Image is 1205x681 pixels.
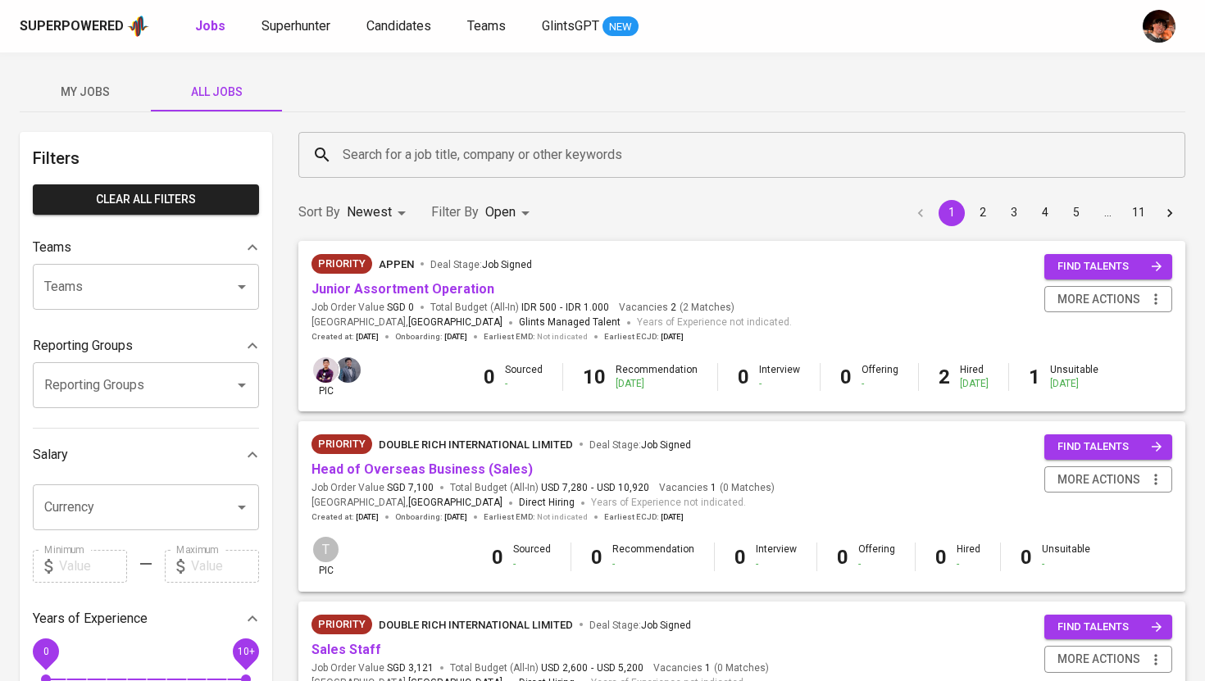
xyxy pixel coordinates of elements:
span: All Jobs [161,82,272,102]
div: - [756,557,797,571]
span: more actions [1057,470,1140,490]
div: Sourced [505,363,543,391]
div: Offering [858,543,895,570]
span: Created at : [311,331,379,343]
b: 0 [738,365,749,388]
b: 1 [1029,365,1040,388]
span: - [560,301,562,315]
span: USD 10,920 [597,481,649,495]
span: Teams [467,18,506,34]
b: 0 [935,546,947,569]
span: USD 7,280 [541,481,588,495]
div: - [862,377,898,391]
span: [DATE] [661,511,684,523]
p: Years of Experience [33,609,148,629]
div: Open [485,197,535,228]
img: jhon@glints.com [335,357,361,383]
p: Salary [33,445,68,465]
div: Unsuitable [1042,543,1090,570]
span: SGD 3,121 [387,661,434,675]
button: more actions [1044,466,1172,493]
span: [GEOGRAPHIC_DATA] , [311,315,502,331]
div: Recommendation [616,363,698,391]
a: Teams [467,16,509,37]
p: Reporting Groups [33,336,133,356]
span: Priority [311,616,372,633]
a: Sales Staff [311,642,381,657]
span: find talents [1057,618,1162,637]
button: more actions [1044,286,1172,313]
b: 2 [939,365,950,388]
span: Earliest EMD : [484,511,588,523]
div: pic [311,535,340,578]
div: Sourced [513,543,551,570]
div: Hired [960,363,989,391]
a: Junior Assortment Operation [311,281,494,297]
span: find talents [1057,257,1162,276]
span: Not indicated [537,331,588,343]
span: Total Budget (All-In) [430,301,609,315]
span: Onboarding : [395,511,467,523]
span: [DATE] [356,331,379,343]
div: - [1042,557,1090,571]
button: Go to page 4 [1032,200,1058,226]
span: USD 5,200 [597,661,643,675]
span: [GEOGRAPHIC_DATA] , [311,495,502,511]
span: [GEOGRAPHIC_DATA] [408,495,502,511]
button: Open [230,374,253,397]
button: Open [230,496,253,519]
span: Double Rich International Limited [379,438,573,451]
b: 0 [591,546,602,569]
span: Job Signed [641,620,691,631]
span: more actions [1057,289,1140,310]
p: Teams [33,238,71,257]
div: Offering [862,363,898,391]
span: 0 [43,645,48,656]
div: Newest [347,197,412,228]
div: - [612,557,694,571]
div: Interview [759,363,800,391]
span: Job Signed [641,439,691,451]
span: Job Order Value [311,481,434,495]
div: T [311,535,340,564]
img: diemas@glints.com [1143,10,1175,43]
span: SGD 0 [387,301,414,315]
span: Deal Stage : [589,439,691,451]
span: - [591,481,593,495]
div: Interview [756,543,797,570]
span: Total Budget (All-In) [450,661,643,675]
div: Salary [33,438,259,471]
span: Years of Experience not indicated. [591,495,746,511]
div: - [513,557,551,571]
span: Deal Stage : [589,620,691,631]
span: GlintsGPT [542,18,599,34]
b: 0 [1021,546,1032,569]
p: Newest [347,202,392,222]
div: - [759,377,800,391]
a: GlintsGPT NEW [542,16,639,37]
h6: Filters [33,145,259,171]
span: Double Rich International Limited [379,619,573,631]
span: [DATE] [444,511,467,523]
span: Priority [311,256,372,272]
a: Superpoweredapp logo [20,14,149,39]
span: 1 [708,481,716,495]
div: Recommendation [612,543,694,570]
span: Appen [379,258,414,270]
span: Years of Experience not indicated. [637,315,792,331]
a: Jobs [195,16,229,37]
span: Deal Stage : [430,259,532,270]
a: Head of Overseas Business (Sales) [311,461,533,477]
b: 0 [837,546,848,569]
div: New Job received from Demand Team [311,615,372,634]
a: Candidates [366,16,434,37]
b: 0 [840,365,852,388]
span: Earliest ECJD : [604,331,684,343]
input: Value [59,550,127,583]
button: find talents [1044,254,1172,279]
span: NEW [602,19,639,35]
span: Created at : [311,511,379,523]
div: Hired [957,543,980,570]
a: Superhunter [261,16,334,37]
b: 0 [484,365,495,388]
